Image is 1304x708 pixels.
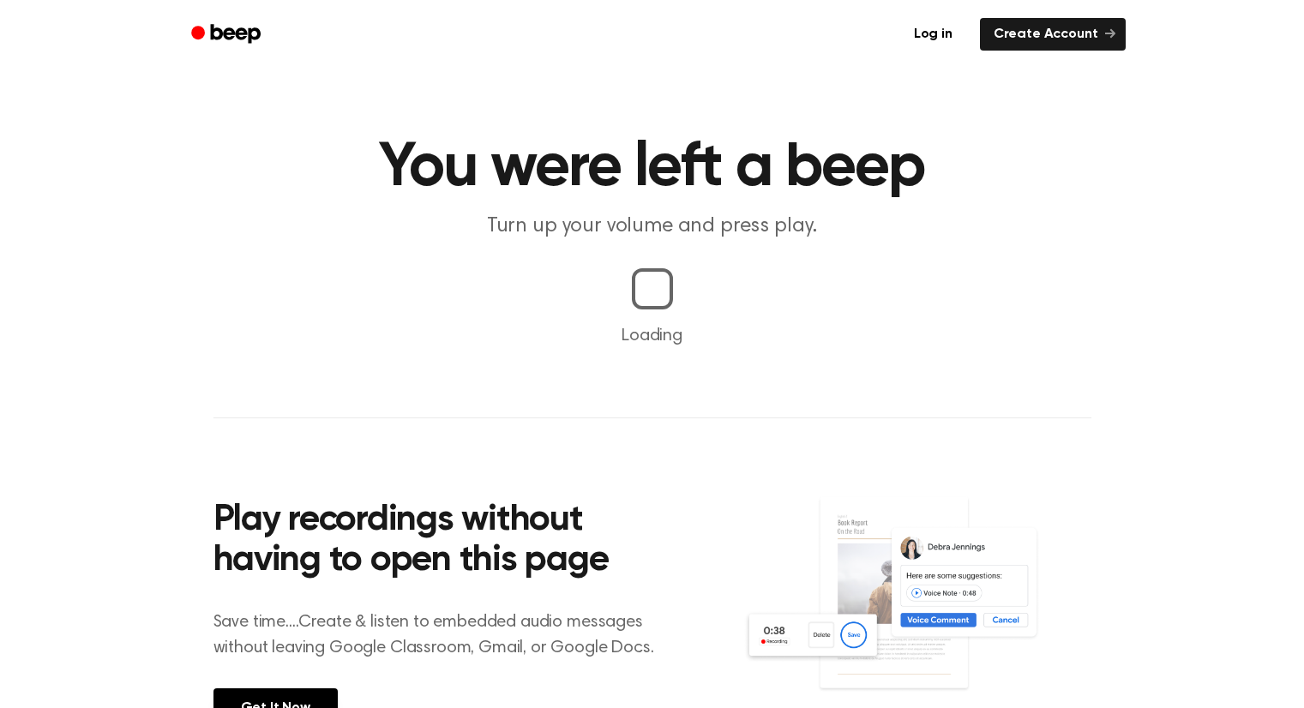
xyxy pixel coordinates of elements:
[980,18,1126,51] a: Create Account
[213,501,676,582] h2: Play recordings without having to open this page
[213,137,1091,199] h1: You were left a beep
[213,609,676,661] p: Save time....Create & listen to embedded audio messages without leaving Google Classroom, Gmail, ...
[323,213,982,241] p: Turn up your volume and press play.
[21,323,1283,349] p: Loading
[897,15,970,54] a: Log in
[179,18,276,51] a: Beep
